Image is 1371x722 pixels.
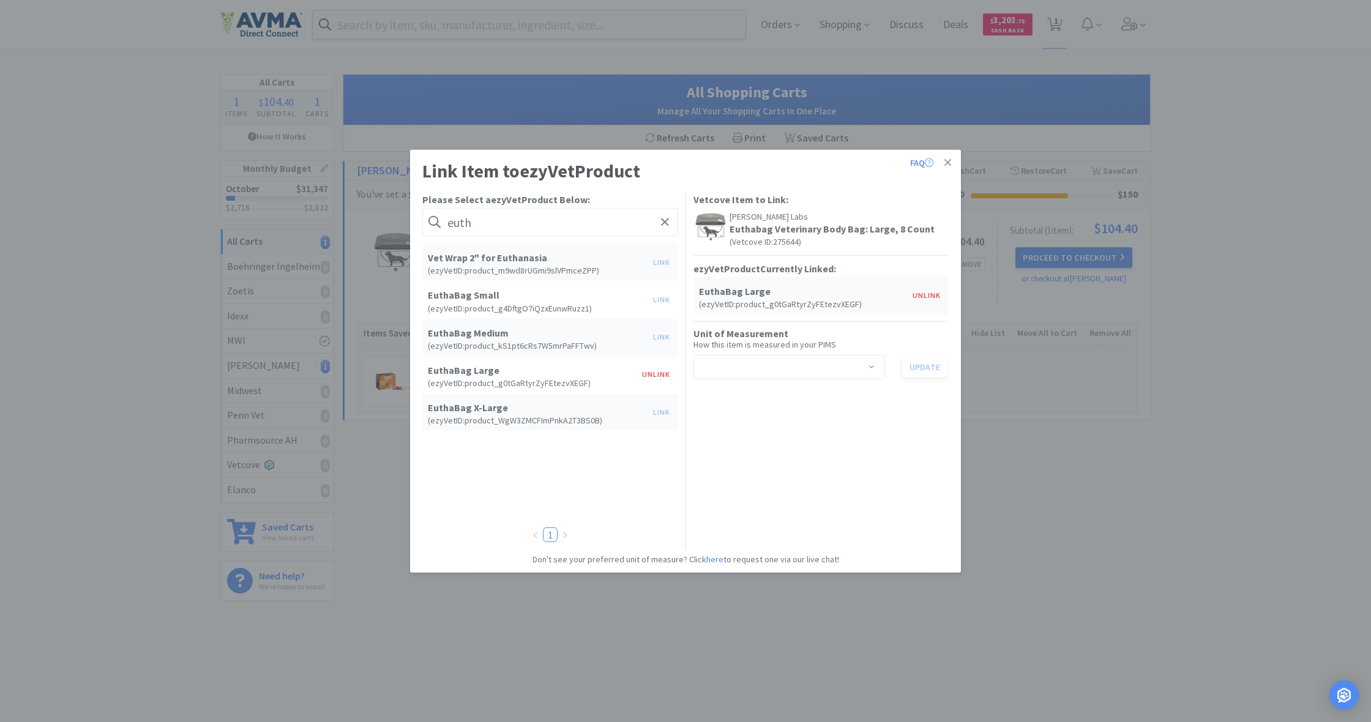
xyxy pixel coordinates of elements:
button: Unlink [906,287,947,304]
h5: Vetcove Item to Link: [693,194,788,206]
h5: EuthaBag Medium [428,327,647,338]
h5: Euthabag Veterinary Body Bag: Large, 8 Count [730,223,947,234]
h6: ( ezyVet ID: product_kS1pt6cRs7W5mrPaFFTwv ) [428,341,647,349]
h6: (Vetcove ID: 275644 ) [730,237,947,246]
h6: ( ezyVet ID: product_g0tGaRtyrZyFEtezvXEGF ) [699,300,907,308]
a: FAQ [910,156,933,169]
li: 1 [543,527,558,542]
h6: How this item is measured in your PIMS [693,339,949,349]
h6: ( ezyVet ID: product_m9wd8rUGmi9slVPmceZPP ) [428,266,647,275]
h5: EuthaBag Large [428,364,636,376]
h5: ezyVet Product Currently Linked: [693,262,836,274]
h6: ( ezyVet ID: product_g0tGaRtyrZyFEtezvXEGF ) [428,379,636,387]
a: here [706,554,723,565]
h5: Please Select a ezyVet Product Below: [422,194,678,206]
h6: ( ezyVet ID: product_WgW3ZMCFImPnkA2T3BS0B ) [428,416,647,425]
div: Open Intercom Messenger [1329,680,1359,710]
li: Next Page [558,527,572,542]
h5: EuthaBag Small [428,289,647,301]
h6: [PERSON_NAME] Labs [730,212,947,220]
input: Search for PIMS products [422,208,678,236]
h1: Link Item to ezyVet Product [422,156,640,185]
h5: EuthaBag Large [699,285,907,297]
h5: EuthaBag X-Large [428,402,647,414]
h6: ( ezyVet ID: product_g4DftgO7iQzxEunwRuzz1 ) [428,303,647,312]
a: 1 [544,528,557,541]
h5: Unit of Measurement [693,327,949,339]
h6: Don't see your preferred unit of measure? Click to request one via our live chat! [532,553,839,566]
h5: Vet Wrap 2" for Euthanasia [428,252,647,264]
i: icon: right [561,531,569,538]
img: c91676b4a0e443fbb007bf91bba1dfff_272853.jpeg [695,212,726,242]
i: icon: left [532,531,539,538]
button: Unlink [636,366,676,383]
li: Previous Page [528,527,543,542]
